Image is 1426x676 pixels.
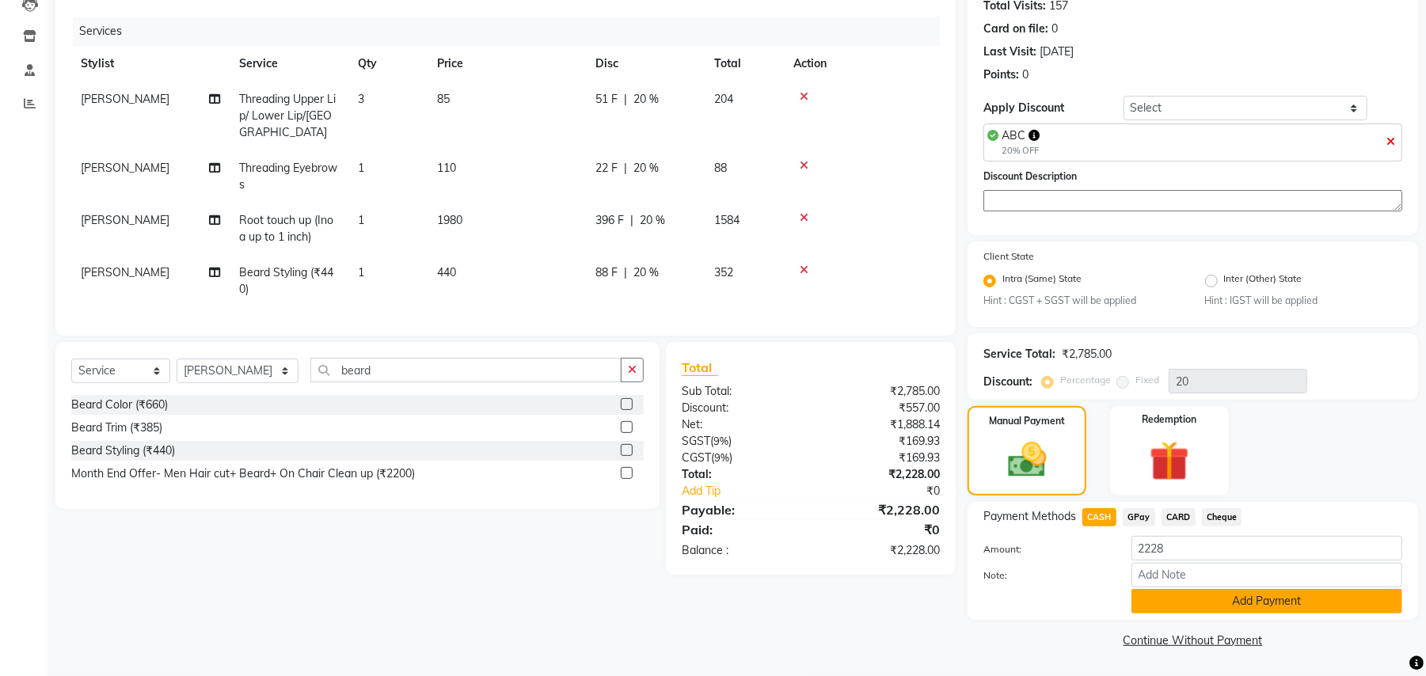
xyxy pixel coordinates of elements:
div: ₹1,888.14 [811,416,952,433]
div: Total: [670,466,811,483]
span: | [624,264,627,281]
img: _gift.svg [1137,436,1202,486]
label: Intra (Same) State [1002,272,1082,291]
span: 88 F [595,264,618,281]
span: 9% [713,435,728,447]
label: Note: [972,568,1119,583]
div: Discount: [983,374,1032,390]
div: Month End Offer- Men Hair cut+ Beard+ On Chair Clean up (₹2200) [71,465,415,482]
label: Client State [983,249,1034,264]
div: Card on file: [983,21,1048,37]
div: Beard Trim (₹385) [71,420,162,436]
span: 1980 [437,213,462,227]
span: Beard Styling (₹440) [239,265,333,296]
div: [DATE] [1040,44,1074,60]
div: 20% OFF [1002,144,1040,158]
span: | [624,91,627,108]
a: Add Tip [670,483,835,499]
span: 22 F [595,160,618,177]
span: 88 [714,161,727,175]
span: Root touch up (Inoa up to 1 inch) [239,213,333,244]
span: 1584 [714,213,740,227]
span: [PERSON_NAME] [81,92,169,106]
span: 1 [358,161,364,175]
img: _cash.svg [996,438,1059,482]
span: | [630,212,633,229]
span: [PERSON_NAME] [81,213,169,227]
div: Payable: [670,500,811,519]
div: 0 [1051,21,1058,37]
div: Net: [670,416,811,433]
div: 0 [1022,66,1029,83]
span: Payment Methods [983,508,1076,525]
div: Service Total: [983,346,1055,363]
div: ₹2,228.00 [811,466,952,483]
label: Fixed [1135,373,1159,387]
span: 396 F [595,212,624,229]
label: Manual Payment [989,414,1065,428]
span: 204 [714,92,733,106]
span: 20 % [640,212,665,229]
span: 1 [358,265,364,279]
label: Discount Description [983,169,1077,184]
span: Cheque [1202,508,1242,526]
div: Beard Color (₹660) [71,397,168,413]
span: 9% [714,451,729,464]
a: Continue Without Payment [971,632,1415,649]
span: 352 [714,265,733,279]
div: Last Visit: [983,44,1036,60]
span: Threading Upper Lip/ Lower Lip/[GEOGRAPHIC_DATA] [239,92,336,139]
label: Inter (Other) State [1224,272,1302,291]
input: Amount [1131,536,1402,560]
label: Percentage [1060,373,1111,387]
span: [PERSON_NAME] [81,265,169,279]
span: Threading Eyebrows [239,161,337,192]
div: ₹2,785.00 [1062,346,1112,363]
div: ₹2,785.00 [811,383,952,400]
span: | [624,160,627,177]
span: 85 [437,92,450,106]
span: 20 % [633,264,659,281]
div: Balance : [670,542,811,559]
span: 20 % [633,91,659,108]
input: Add Note [1131,563,1402,587]
span: [PERSON_NAME] [81,161,169,175]
div: ₹0 [811,520,952,539]
div: Discount: [670,400,811,416]
th: Qty [348,46,428,82]
div: ₹2,228.00 [811,542,952,559]
label: Redemption [1142,412,1196,427]
div: Services [73,17,952,46]
th: Service [230,46,348,82]
div: ( ) [670,450,811,466]
span: 110 [437,161,456,175]
span: CARD [1162,508,1196,526]
span: 3 [358,92,364,106]
span: 1 [358,213,364,227]
span: Total [682,359,718,376]
div: ₹557.00 [811,400,952,416]
small: Hint : CGST + SGST will be applied [983,294,1181,308]
div: Apply Discount [983,100,1123,116]
span: 440 [437,265,456,279]
div: Points: [983,66,1019,83]
th: Stylist [71,46,230,82]
input: Search or Scan [310,358,622,382]
div: Sub Total: [670,383,811,400]
th: Price [428,46,586,82]
div: ₹169.93 [811,433,952,450]
div: ₹0 [835,483,952,499]
div: ( ) [670,433,811,450]
span: CASH [1082,508,1116,526]
span: 51 F [595,91,618,108]
button: Add Payment [1131,589,1402,613]
span: CGST [682,450,711,465]
div: ₹2,228.00 [811,500,952,519]
th: Disc [586,46,705,82]
th: Total [705,46,784,82]
label: Amount: [972,542,1119,556]
span: GPay [1123,508,1155,526]
th: Action [784,46,940,82]
span: SGST [682,434,710,448]
div: Paid: [670,520,811,539]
